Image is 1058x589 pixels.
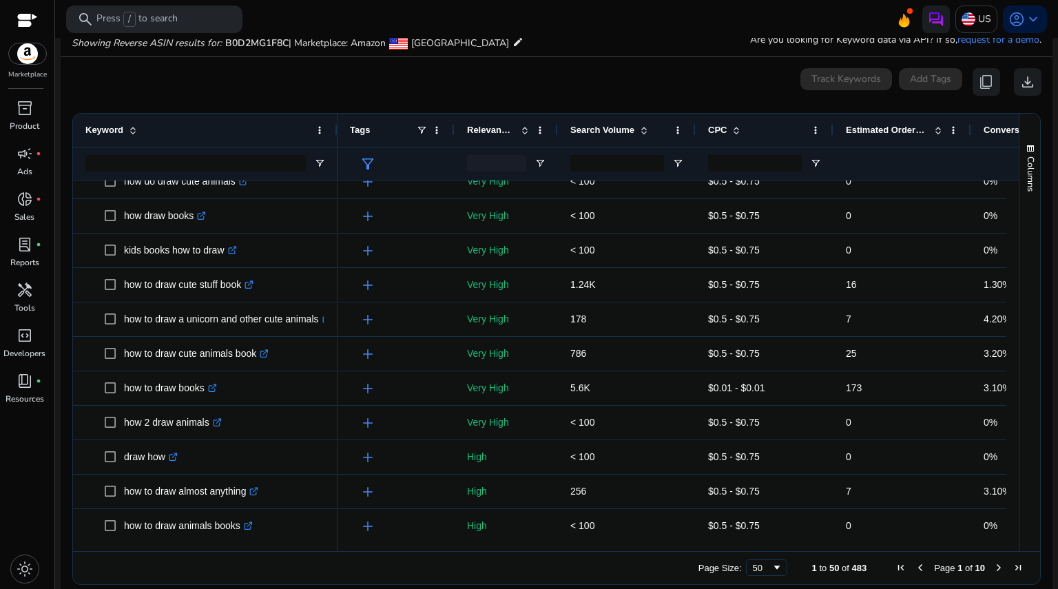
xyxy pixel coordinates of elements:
span: 0 [846,417,851,428]
p: kids books how to draw [124,236,237,265]
p: Reports [10,256,39,269]
span: 0 [846,245,851,256]
span: filter_alt [360,156,376,172]
div: Next Page [993,562,1004,573]
span: 7 [846,313,851,324]
p: Developers [3,347,45,360]
img: us.svg [962,12,975,26]
span: add [360,484,376,500]
span: 483 [852,563,867,573]
span: 3.10% [984,382,1011,393]
p: Ads [17,165,32,178]
span: 7 [846,486,851,497]
span: 786 [570,348,586,359]
span: campaign [17,145,33,162]
span: 178 [570,313,586,324]
span: of [842,563,849,573]
span: add [360,380,376,397]
span: Search Volume [570,125,634,135]
span: light_mode [17,561,33,577]
button: Open Filter Menu [672,158,683,169]
p: draw how [124,443,178,471]
span: < 100 [570,176,594,187]
div: First Page [895,562,906,573]
span: fiber_manual_record [36,151,41,156]
span: account_circle [1008,11,1025,28]
span: $0.5 - $0.75 [708,176,760,187]
p: High [467,512,546,540]
p: Very High [467,305,546,333]
span: add [360,311,376,328]
span: 0% [984,176,997,187]
span: lab_profile [17,236,33,253]
span: 3.20% [984,348,1011,359]
span: / [123,12,136,27]
p: how to draw cute animals book [124,340,269,368]
span: code_blocks [17,327,33,344]
span: 3.10% [984,486,1011,497]
span: fiber_manual_record [36,242,41,247]
p: how to draw cute stuff book [124,271,253,299]
div: Previous Page [915,562,926,573]
p: how 2 draw animals [124,409,222,437]
span: 10 [975,563,985,573]
span: | Marketplace: Amazon [289,37,386,50]
span: [GEOGRAPHIC_DATA] [411,37,509,50]
span: Page [934,563,955,573]
p: Very High [467,202,546,230]
span: of [965,563,973,573]
span: 4.20% [984,313,1011,324]
span: < 100 [570,417,594,428]
div: Last Page [1013,562,1024,573]
span: 0 [846,451,851,462]
span: add [360,174,376,190]
span: inventory_2 [17,100,33,116]
p: Tools [14,302,35,314]
span: $0.5 - $0.75 [708,348,760,359]
button: download [1014,68,1041,96]
span: search [77,11,94,28]
span: $0.5 - $0.75 [708,520,760,531]
p: how to draw animals books [124,512,253,540]
span: B0D2MG1F8C [225,37,289,50]
span: < 100 [570,451,594,462]
p: Very High [467,409,546,437]
span: 1 [957,563,962,573]
span: 0% [984,451,997,462]
p: how to draw almost anything [124,477,258,506]
span: add [360,346,376,362]
div: 50 [753,563,771,573]
p: how draw books [124,202,206,230]
span: add [360,242,376,259]
span: add [360,415,376,431]
button: Open Filter Menu [314,158,325,169]
button: Open Filter Menu [535,158,546,169]
span: 16 [846,279,857,290]
p: Sales [14,211,34,223]
i: Showing Reverse ASIN results for: [72,37,222,50]
p: Very High [467,340,546,368]
span: 0 [846,210,851,221]
span: $0.5 - $0.75 [708,451,760,462]
span: 0% [984,417,997,428]
span: 0% [984,245,997,256]
span: 1.24K [570,279,596,290]
p: how to draw books [124,374,217,402]
span: < 100 [570,245,594,256]
span: Tags [350,125,370,135]
p: Very High [467,236,546,265]
div: Page Size: [698,563,742,573]
p: Very High [467,271,546,299]
button: Open Filter Menu [810,158,821,169]
input: Keyword Filter Input [85,155,306,172]
span: download [1019,74,1036,90]
span: add [360,449,376,466]
span: Relevance Score [467,125,515,135]
span: $0.5 - $0.75 [708,245,760,256]
span: donut_small [17,191,33,207]
p: US [978,7,991,31]
span: 256 [570,486,586,497]
span: fiber_manual_record [36,378,41,384]
span: 5.6K [570,382,590,393]
p: High [467,443,546,471]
